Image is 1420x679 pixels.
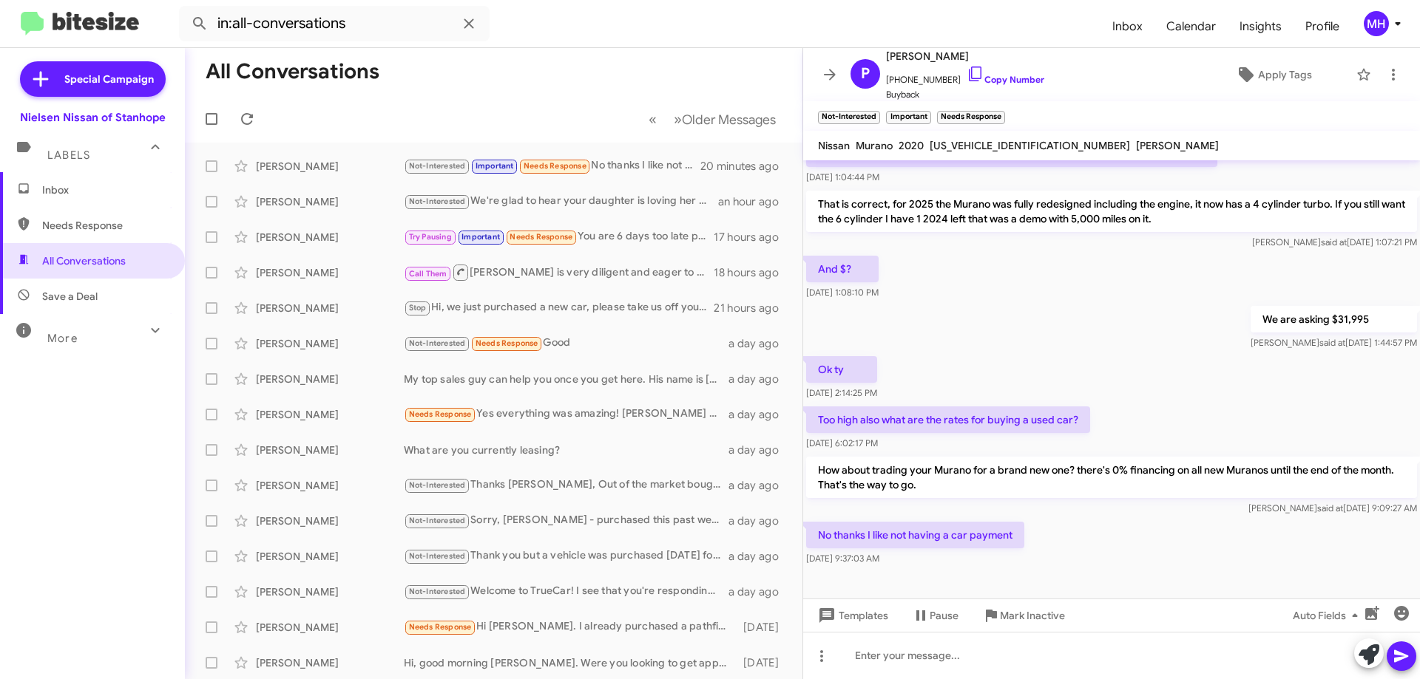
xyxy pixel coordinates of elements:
div: 18 hours ago [714,265,791,280]
div: a day ago [728,372,791,386]
span: Inbox [42,182,168,197]
div: My top sales guy can help you once you get here. His name is [PERSON_NAME]. Just need to know wha... [404,372,728,386]
span: All Conversations [42,253,126,268]
div: [PERSON_NAME] [256,265,404,280]
span: Murano [856,139,893,152]
div: Thanks [PERSON_NAME], Out of the market bought a new car over the weekend Thanks again [404,477,728,494]
div: an hour ago [718,194,791,209]
h1: All Conversations [206,60,379,83]
span: » [674,110,682,129]
p: We are asking $31,995 [1251,306,1417,332]
span: [PERSON_NAME] [886,47,1044,65]
span: [PERSON_NAME] [DATE] 1:07:21 PM [1252,236,1417,248]
span: Older Messages [682,112,776,128]
div: You are 6 days too late picked up a 2025 kicks SR my only regret is that I could not get the prem... [404,228,714,245]
span: said at [1319,337,1345,348]
span: [DATE] 6:02:17 PM [806,437,878,448]
div: Hi, we just purchased a new car, please take us off your call/txt list [404,299,714,316]
span: P [861,62,870,86]
span: Stop [409,303,427,313]
span: Call Them [409,269,447,279]
a: Special Campaign [20,61,166,97]
span: [DATE] 1:04:44 PM [806,171,879,182]
span: [DATE] 9:37:03 AM [806,553,879,564]
span: Needs Response [476,338,538,348]
p: How about trading your Murano for a brand new one? there's 0% financing on all new Muranos until ... [806,457,1417,498]
a: Calendar [1154,5,1228,48]
div: [PERSON_NAME] [256,407,404,422]
span: Mark Inactive [1000,602,1065,629]
a: Copy Number [967,74,1044,85]
div: 17 hours ago [714,230,791,245]
div: [PERSON_NAME] [256,230,404,245]
span: Not-Interested [409,587,466,596]
span: Needs Response [524,161,586,171]
small: Needs Response [937,111,1005,124]
button: Next [665,104,785,134]
div: Hi [PERSON_NAME]. I already purchased a pathfinder [DATE]. Is this related to that purchase? [404,618,736,635]
button: MH [1351,11,1404,36]
button: Previous [640,104,666,134]
div: [PERSON_NAME] [256,159,404,174]
span: said at [1321,236,1347,248]
span: [PERSON_NAME] [DATE] 1:44:57 PM [1251,337,1417,348]
div: [PERSON_NAME] is very diligent and eager to earn your business. He's definitely an asset. That be... [404,263,714,282]
div: a day ago [728,549,791,564]
div: [PERSON_NAME] [256,584,404,599]
div: Yes everything was amazing! [PERSON_NAME] did an awesome job making sure everything went smooth a... [404,406,728,423]
div: a day ago [728,443,791,457]
div: Nielsen Nissan of Stanhope [20,110,166,125]
a: Insights [1228,5,1294,48]
div: [PERSON_NAME] [256,655,404,670]
span: Important [476,161,514,171]
p: That is correct, for 2025 the Murano was fully redesigned including the engine, it now has a 4 cy... [806,191,1417,232]
span: Not-Interested [409,551,466,561]
div: Thank you but a vehicle was purchased [DATE] for me [404,547,728,564]
div: What are you currently leasing? [404,443,728,457]
span: Labels [47,149,90,162]
span: « [649,110,657,129]
span: Try Pausing [409,232,452,242]
p: Ok ty [806,356,877,383]
div: [PERSON_NAME] [256,443,404,457]
div: [PERSON_NAME] [256,301,404,315]
span: Inbox [1100,5,1154,48]
div: [DATE] [736,655,791,670]
input: Search [179,6,490,41]
small: Important [886,111,930,124]
span: Not-Interested [409,480,466,490]
span: Pause [930,602,958,629]
span: Buyback [886,87,1044,102]
span: Not-Interested [409,338,466,348]
div: [PERSON_NAME] [256,336,404,351]
div: No thanks I like not having a car payment [404,157,702,174]
span: Special Campaign [64,72,154,86]
span: Needs Response [409,409,472,419]
button: Mark Inactive [970,602,1077,629]
div: Welcome to TrueCar! I see that you're responding to a customer. If this is correct, please enter ... [404,583,728,600]
div: [PERSON_NAME] [256,620,404,635]
span: Needs Response [409,622,472,632]
span: Save a Deal [42,289,98,304]
div: a day ago [728,407,791,422]
button: Apply Tags [1197,61,1349,88]
button: Pause [900,602,970,629]
div: Hi, good morning [PERSON_NAME]. Were you looking to get approved on the Pacifica? If so, which on... [404,655,736,670]
div: [PERSON_NAME] [256,513,404,528]
span: More [47,332,78,345]
div: MH [1364,11,1389,36]
span: [PHONE_NUMBER] [886,65,1044,87]
p: And $? [806,256,879,282]
span: Needs Response [510,232,572,242]
span: 2020 [899,139,924,152]
span: Apply Tags [1258,61,1312,88]
span: [DATE] 1:08:10 PM [806,287,879,298]
button: Templates [803,602,900,629]
p: No thanks I like not having a car payment [806,522,1024,548]
span: Templates [815,602,888,629]
span: [US_VEHICLE_IDENTIFICATION_NUMBER] [930,139,1130,152]
span: Important [461,232,500,242]
div: [PERSON_NAME] [256,372,404,386]
span: Nissan [818,139,850,152]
